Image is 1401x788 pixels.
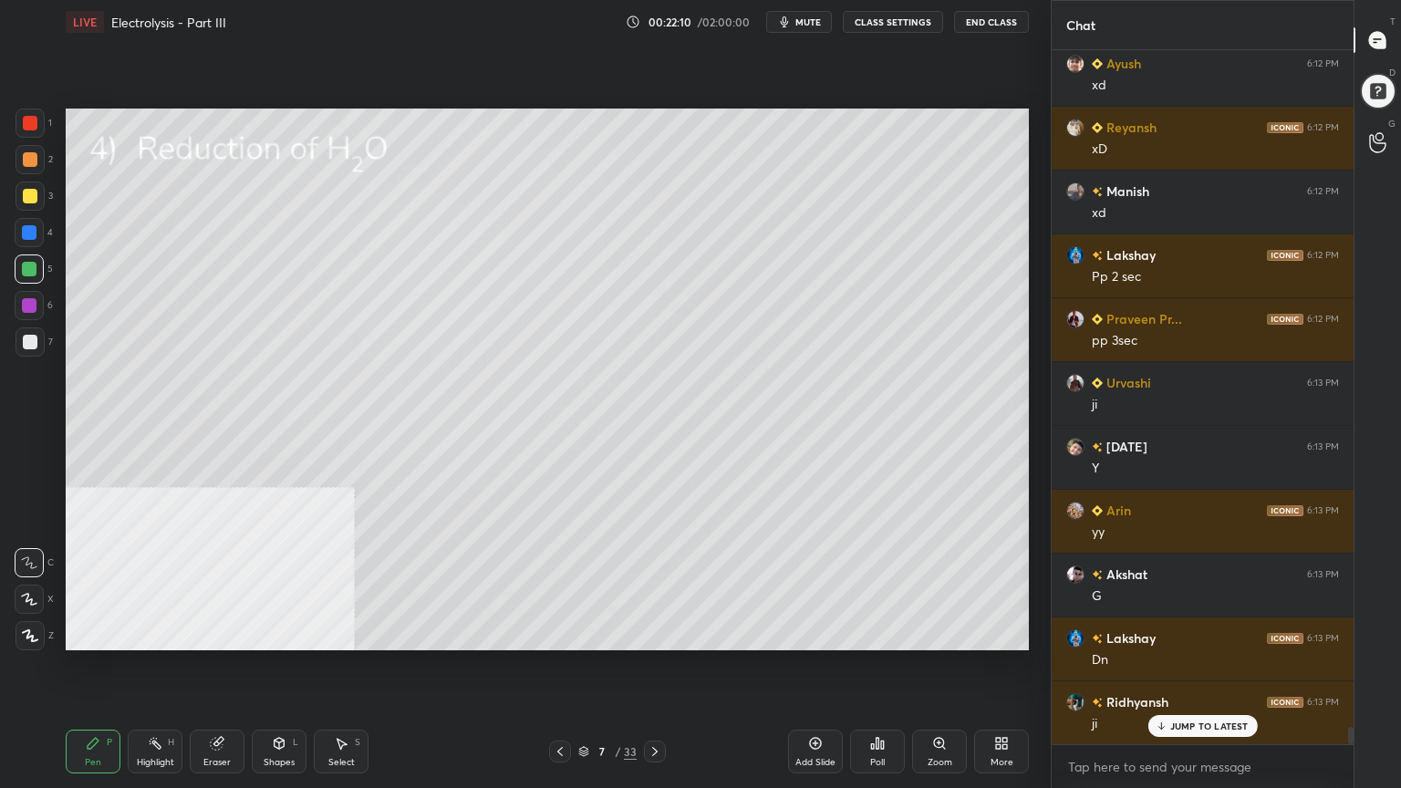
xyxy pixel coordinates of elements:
[1103,245,1156,264] h6: Lakshay
[1307,441,1339,452] div: 6:13 PM
[1066,55,1084,73] img: 0a541dc545fa4f33979ca8b8664f04f1.jpg
[1066,693,1084,711] img: 923fc52ffb644895a75b149361f4655f.jpg
[15,291,53,320] div: 6
[1103,118,1157,137] h6: Reyansh
[293,738,298,747] div: L
[1052,50,1354,744] div: grid
[1103,181,1149,201] h6: Manish
[1092,268,1339,286] div: Pp 2 sec
[795,758,835,767] div: Add Slide
[1103,309,1182,328] h6: Praveen Pr...
[16,109,52,138] div: 1
[1307,378,1339,389] div: 6:13 PM
[1092,715,1339,733] div: ji
[1267,122,1303,133] img: iconic-dark.1390631f.png
[1307,697,1339,708] div: 6:13 PM
[1092,505,1103,516] img: Learner_Badge_beginner_1_8b307cf2a0.svg
[1066,182,1084,201] img: 1a624629f12448f9962a4234e75fd9b4.jpg
[1307,122,1339,133] div: 6:12 PM
[1066,502,1084,520] img: 64a7a82f4ee246a7a8a1d6c01d52b497.jpg
[107,738,112,747] div: P
[1066,119,1084,137] img: e30fa9d2e2f2489e9f4cae539fd05d8c.jpg
[1267,697,1303,708] img: iconic-dark.1390631f.png
[843,11,943,33] button: CLASS SETTINGS
[1052,1,1110,49] p: Chat
[16,145,53,174] div: 2
[1092,204,1339,223] div: xd
[1103,501,1131,520] h6: Arin
[1092,651,1339,669] div: Dn
[1066,565,1084,584] img: 1147912d29194a31addd01829af32f9a.jpg
[1103,628,1156,648] h6: Lakshay
[111,14,226,31] h4: Electrolysis - Part III
[1066,438,1084,456] img: f1aba0a1bb7448aa8f326aabe3cae6bd.jpg
[1103,692,1168,711] h6: Ridhyansh
[85,758,101,767] div: Pen
[1103,54,1141,73] h6: Ayush
[15,218,53,247] div: 4
[137,758,174,767] div: Highlight
[328,758,355,767] div: Select
[870,758,885,767] div: Poll
[1388,117,1396,130] p: G
[795,16,821,28] span: mute
[624,743,637,760] div: 33
[355,738,360,747] div: S
[1267,505,1303,516] img: iconic-dark.1390631f.png
[1066,310,1084,328] img: 70e8f3a814304283ac65123c6e82ca2b.jpg
[1092,570,1103,580] img: no-rating-badge.077c3623.svg
[615,746,620,757] div: /
[15,585,54,614] div: X
[991,758,1013,767] div: More
[16,327,53,357] div: 7
[16,621,54,650] div: Z
[1307,569,1339,580] div: 6:13 PM
[1267,633,1303,644] img: iconic-dark.1390631f.png
[1092,378,1103,389] img: Learner_Badge_beginner_1_8b307cf2a0.svg
[954,11,1029,33] button: End Class
[1092,77,1339,95] div: xd
[1103,437,1147,456] h6: [DATE]
[1092,698,1103,708] img: no-rating-badge.077c3623.svg
[1103,373,1151,392] h6: Urvashi
[1066,374,1084,392] img: 9b1ce4a9bf594d8487941d6f2d892340.png
[1307,250,1339,261] div: 6:12 PM
[1066,629,1084,648] img: 43ab7f5c989d454fba9102847bcac576.jpg
[928,758,952,767] div: Zoom
[66,11,104,33] div: LIVE
[1092,140,1339,159] div: xD
[1307,633,1339,644] div: 6:13 PM
[1092,442,1103,452] img: no-rating-badge.077c3623.svg
[15,548,54,577] div: C
[1066,246,1084,264] img: 43ab7f5c989d454fba9102847bcac576.jpg
[264,758,295,767] div: Shapes
[1092,251,1103,261] img: no-rating-badge.077c3623.svg
[15,254,53,284] div: 5
[1170,721,1249,731] p: JUMP TO LATEST
[16,181,53,211] div: 3
[593,746,611,757] div: 7
[1389,66,1396,79] p: D
[1092,524,1339,542] div: yy
[1092,58,1103,69] img: Learner_Badge_beginner_1_8b307cf2a0.svg
[1092,587,1339,606] div: G
[1092,396,1339,414] div: ji
[168,738,174,747] div: H
[1307,314,1339,325] div: 6:12 PM
[1092,634,1103,644] img: no-rating-badge.077c3623.svg
[1307,505,1339,516] div: 6:13 PM
[1307,186,1339,197] div: 6:12 PM
[1092,122,1103,133] img: Learner_Badge_beginner_1_8b307cf2a0.svg
[1092,460,1339,478] div: Y
[1267,250,1303,261] img: iconic-dark.1390631f.png
[1267,314,1303,325] img: iconic-dark.1390631f.png
[1092,314,1103,325] img: Learner_Badge_beginner_1_8b307cf2a0.svg
[1103,565,1147,584] h6: Akshat
[766,11,832,33] button: mute
[1307,58,1339,69] div: 6:12 PM
[1092,332,1339,350] div: pp 3sec
[1390,15,1396,28] p: T
[1092,187,1103,197] img: no-rating-badge.077c3623.svg
[203,758,231,767] div: Eraser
